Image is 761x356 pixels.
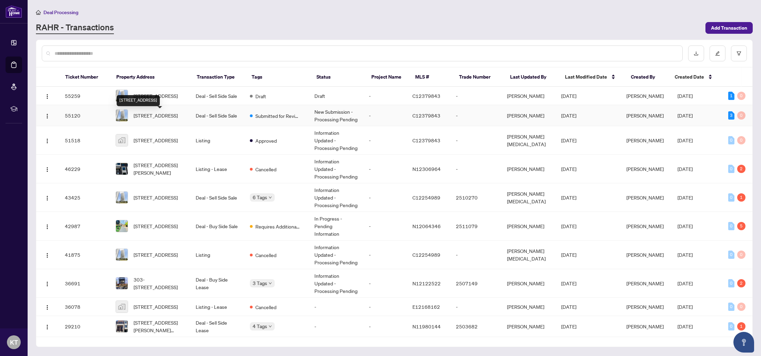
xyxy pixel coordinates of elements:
span: Approved [255,137,277,144]
div: [STREET_ADDRESS] [117,95,160,106]
img: Logo [45,138,50,144]
span: C12379843 [412,93,440,99]
span: [DATE] [561,304,576,310]
span: [STREET_ADDRESS] [134,222,178,230]
th: Project Name [366,68,410,87]
button: Logo [42,163,53,174]
img: thumbnail-img [116,220,128,232]
span: down [269,196,272,199]
img: thumbnail-img [116,277,128,289]
td: - [450,87,501,105]
span: [DATE] [561,137,576,143]
span: [DATE] [677,194,693,201]
td: - [363,126,407,155]
td: Deal - Sell Side Sale [190,183,245,212]
span: [DATE] [677,93,693,99]
span: [DATE] [677,323,693,329]
td: - [363,212,407,241]
td: Listing [190,126,245,155]
td: [PERSON_NAME][MEDICAL_DATA] [501,183,556,212]
span: [STREET_ADDRESS] [134,251,178,258]
div: 0 [728,165,734,173]
td: - [450,298,501,316]
span: 4 Tags [253,322,267,330]
td: Deal - Sell Side Sale [190,105,245,126]
button: Logo [42,192,53,203]
a: RAHR - Transactions [36,22,114,34]
img: thumbnail-img [116,192,128,203]
div: 5 [737,222,745,230]
span: 3 Tags [253,279,267,287]
span: 303-[STREET_ADDRESS] [134,276,184,291]
td: - [450,126,501,155]
button: Add Transaction [705,22,753,34]
div: 1 [737,193,745,202]
td: [PERSON_NAME] [501,212,556,241]
td: Listing - Lease [190,298,245,316]
td: Information Updated - Processing Pending [309,183,363,212]
button: Logo [42,135,53,146]
span: [DATE] [677,280,693,286]
span: edit [715,51,720,56]
span: [DATE] [561,93,576,99]
span: C12379843 [412,112,440,119]
button: Logo [42,110,53,121]
span: [PERSON_NAME] [626,137,664,143]
td: [PERSON_NAME] [501,155,556,183]
td: 36691 [59,269,110,298]
span: [PERSON_NAME] [626,223,664,229]
span: N12306964 [412,166,441,172]
td: [PERSON_NAME] [501,298,556,316]
td: 2511079 [450,212,501,241]
span: [PERSON_NAME] [626,304,664,310]
span: [PERSON_NAME] [626,93,664,99]
td: Deal - Buy Side Sale [190,212,245,241]
td: Information Updated - Processing Pending [309,155,363,183]
span: Deal Processing [43,9,78,16]
td: [PERSON_NAME] [501,269,556,298]
div: 0 [737,251,745,259]
img: Logo [45,253,50,258]
td: 36078 [59,298,110,316]
th: Created By [625,68,669,87]
span: [DATE] [561,112,576,119]
div: 0 [737,136,745,144]
td: 29210 [59,316,110,337]
span: [DATE] [561,323,576,329]
span: [STREET_ADDRESS] [134,194,178,201]
img: thumbnail-img [116,321,128,332]
button: Logo [42,249,53,260]
div: 0 [728,251,734,259]
td: 2503682 [450,316,501,337]
td: - [363,316,407,337]
td: 2507149 [450,269,501,298]
span: [PERSON_NAME] [626,323,664,329]
th: Last Updated By [505,68,559,87]
img: thumbnail-img [116,249,128,261]
td: - [309,298,363,316]
img: thumbnail-img [116,90,128,102]
div: 0 [737,111,745,120]
td: - [363,183,407,212]
img: thumbnail-img [116,134,128,146]
button: Logo [42,321,53,332]
td: Draft [309,87,363,105]
th: Last Modified Date [559,68,625,87]
td: - [450,241,501,269]
span: [DATE] [677,137,693,143]
td: 43425 [59,183,110,212]
td: Information Updated - Processing Pending [309,269,363,298]
span: Add Transaction [711,22,747,33]
button: Logo [42,221,53,232]
button: filter [731,45,747,61]
span: [DATE] [677,223,693,229]
span: home [36,10,41,15]
td: Deal - Buy Side Lease [190,269,245,298]
img: thumbnail-img [116,163,128,175]
td: Listing - Lease [190,155,245,183]
div: 0 [728,222,734,230]
span: [STREET_ADDRESS] [134,112,178,119]
span: [PERSON_NAME] [626,252,664,258]
span: [STREET_ADDRESS][PERSON_NAME][PERSON_NAME] [134,319,184,334]
td: Information Updated - Processing Pending [309,126,363,155]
